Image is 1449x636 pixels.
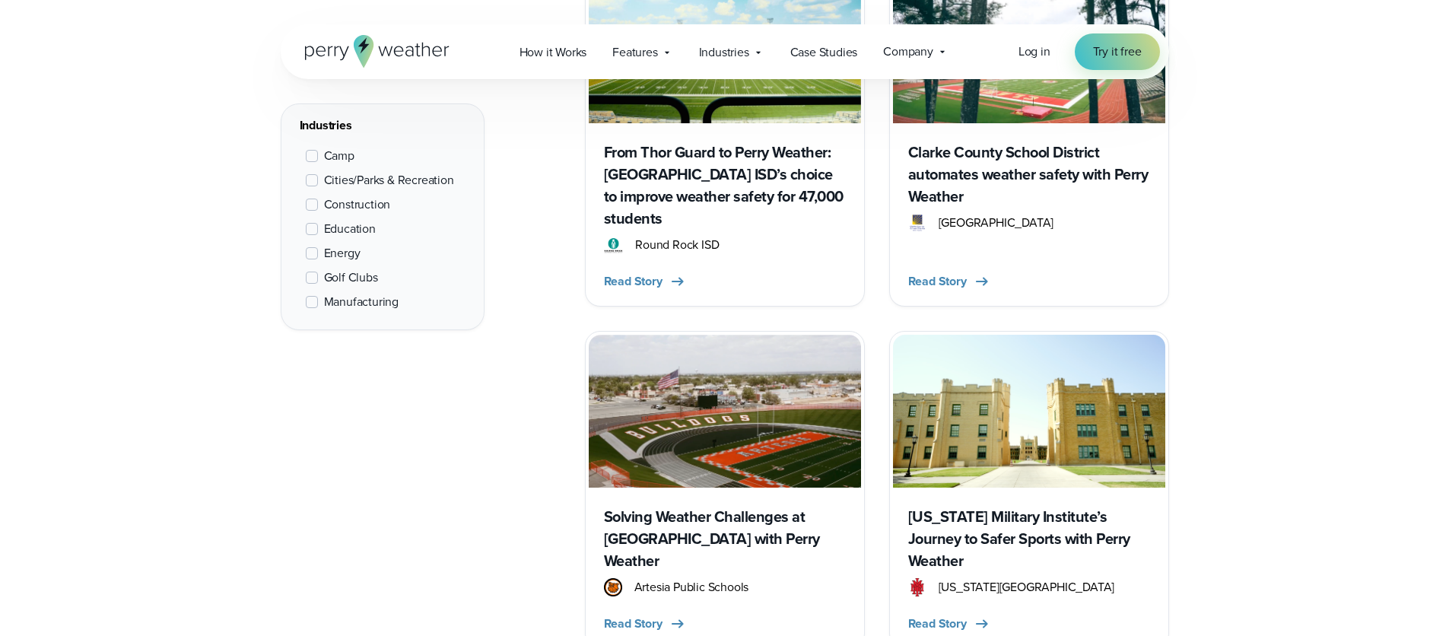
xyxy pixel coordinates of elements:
[1075,33,1160,70] a: Try it free
[908,142,1150,208] h3: Clarke County School District automates weather safety with Perry Weather
[604,236,624,254] img: Round Rock ISD Logo
[324,293,399,311] span: Manufacturing
[604,615,663,633] span: Read Story
[324,269,378,287] span: Golf Clubs
[635,236,719,254] span: Round Rock ISD
[908,506,1150,572] h3: [US_STATE] Military Institute’s Journey to Safer Sports with Perry Weather
[324,220,376,238] span: Education
[604,142,846,230] h3: From Thor Guard to Perry Weather: [GEOGRAPHIC_DATA] ISD’s choice to improve weather safety for 47...
[604,615,687,633] button: Read Story
[604,506,846,572] h3: Solving Weather Challenges at [GEOGRAPHIC_DATA] with Perry Weather
[1018,43,1050,61] a: Log in
[520,43,587,62] span: How it Works
[1018,43,1050,60] span: Log in
[604,578,622,596] img: Artesia Public Schools Logo
[908,272,967,291] span: Read Story
[908,272,991,291] button: Read Story
[604,272,663,291] span: Read Story
[908,615,991,633] button: Read Story
[324,171,454,189] span: Cities/Parks & Recreation
[777,37,871,68] a: Case Studies
[1093,43,1142,61] span: Try it free
[939,578,1115,596] span: [US_STATE][GEOGRAPHIC_DATA]
[908,578,926,596] img: New Mexico Military Institute Logo
[908,615,967,633] span: Read Story
[324,196,391,214] span: Construction
[883,43,933,61] span: Company
[893,335,1165,488] img: New Mexico Military Institute Courtyard
[324,147,354,165] span: Camp
[612,43,657,62] span: Features
[939,214,1054,232] span: [GEOGRAPHIC_DATA]
[589,335,861,488] img: Artesia Public Schools Football Field
[790,43,858,62] span: Case Studies
[324,244,361,262] span: Energy
[604,272,687,291] button: Read Story
[300,116,466,135] div: Industries
[507,37,600,68] a: How it Works
[699,43,749,62] span: Industries
[908,214,926,232] img: Clarke County Schools Logo Color
[634,578,749,596] span: Artesia Public Schools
